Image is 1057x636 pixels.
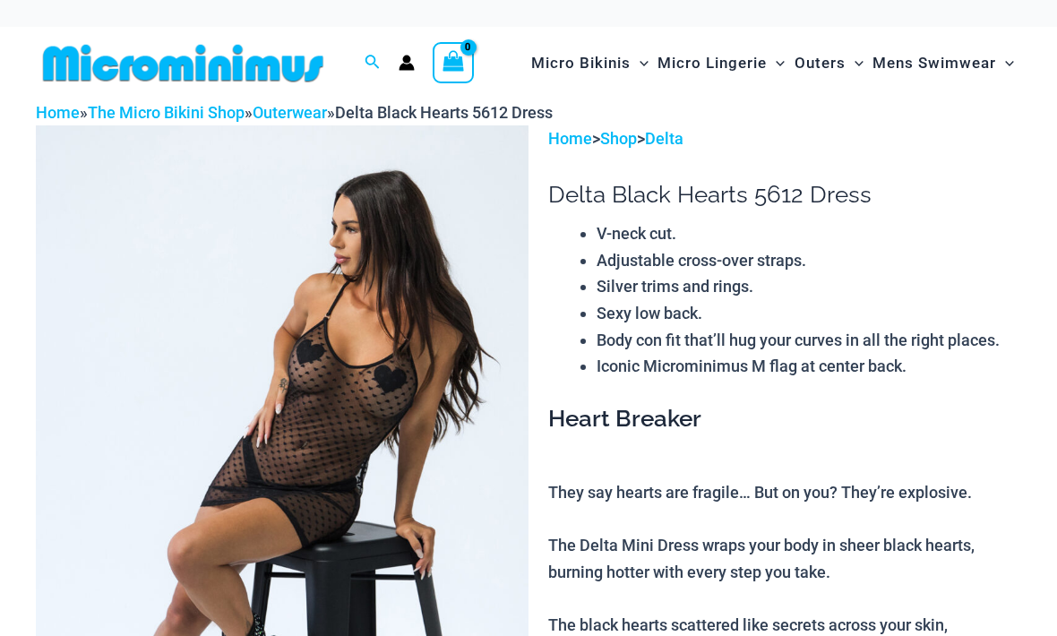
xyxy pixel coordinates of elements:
span: Micro Lingerie [657,40,767,86]
li: Silver trims and rings. [597,273,1021,300]
a: The Micro Bikini Shop [88,103,245,122]
a: View Shopping Cart, empty [433,42,474,83]
a: Home [548,129,592,148]
img: MM SHOP LOGO FLAT [36,43,331,83]
a: Account icon link [399,55,415,71]
h1: Delta Black Hearts 5612 Dress [548,181,1021,209]
li: Adjustable cross-over straps. [597,247,1021,274]
li: Body con fit that’ll hug your curves in all the right places. [597,327,1021,354]
h3: Heart Breaker [548,404,1021,434]
a: Home [36,103,80,122]
p: > > [548,125,1021,152]
a: Mens SwimwearMenu ToggleMenu Toggle [868,36,1018,90]
li: Sexy low back. [597,300,1021,327]
a: Micro BikinisMenu ToggleMenu Toggle [527,36,653,90]
span: Menu Toggle [631,40,649,86]
span: Outers [795,40,846,86]
li: Iconic Microminimus M flag at center back. [597,353,1021,380]
a: Outerwear [253,103,327,122]
a: Delta [645,129,683,148]
span: Delta Black Hearts 5612 Dress [335,103,553,122]
span: Menu Toggle [767,40,785,86]
a: Micro LingerieMenu ToggleMenu Toggle [653,36,789,90]
a: Search icon link [365,52,381,74]
nav: Site Navigation [524,33,1021,93]
a: Shop [600,129,637,148]
span: Micro Bikinis [531,40,631,86]
span: Mens Swimwear [872,40,996,86]
span: Menu Toggle [996,40,1014,86]
span: Menu Toggle [846,40,864,86]
span: » » » [36,103,553,122]
li: V-neck cut. [597,220,1021,247]
a: OutersMenu ToggleMenu Toggle [790,36,868,90]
